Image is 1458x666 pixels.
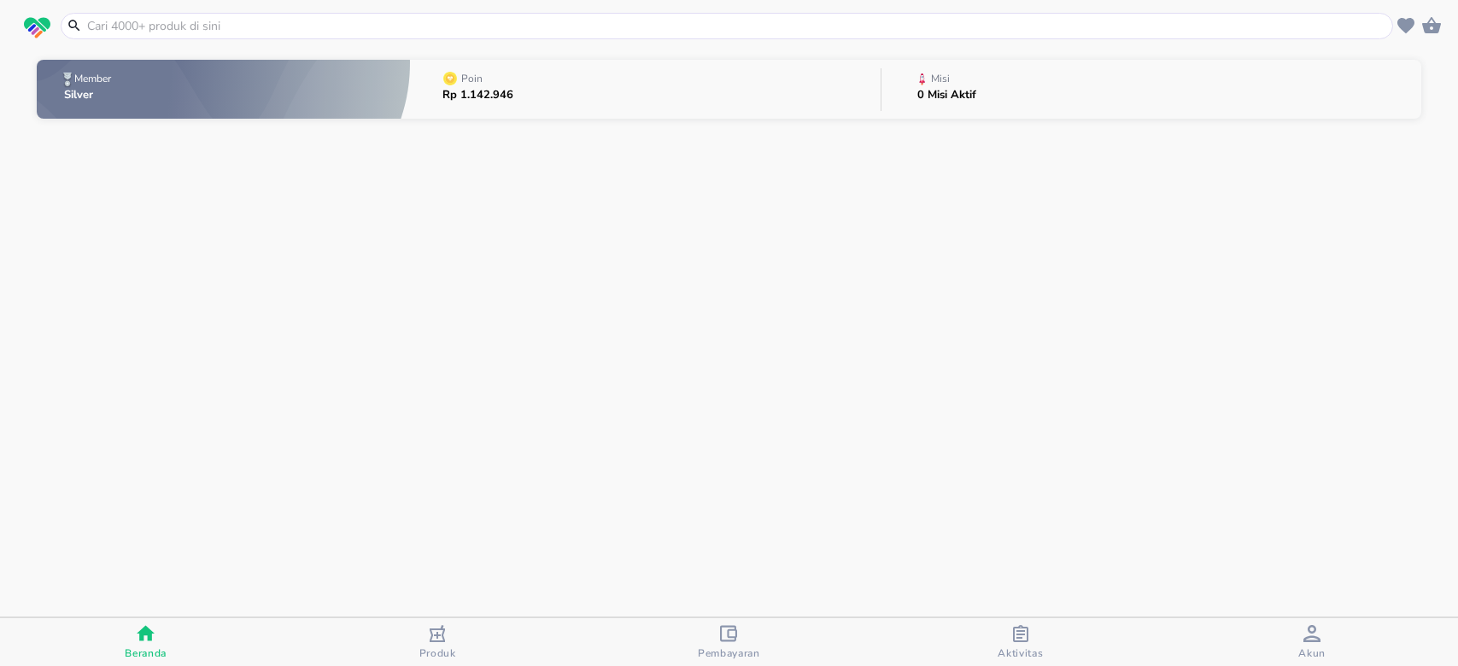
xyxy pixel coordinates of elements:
[461,73,483,84] p: Poin
[931,73,950,84] p: Misi
[881,55,1421,123] button: Misi0 Misi Aktif
[698,646,760,660] span: Pembayaran
[998,646,1043,660] span: Aktivitas
[85,17,1389,35] input: Cari 4000+ produk di sini
[419,646,456,660] span: Produk
[875,618,1166,666] button: Aktivitas
[583,618,875,666] button: Pembayaran
[1167,618,1458,666] button: Akun
[442,90,513,101] p: Rp 1.142.946
[410,55,881,123] button: PoinRp 1.142.946
[917,90,976,101] p: 0 Misi Aktif
[125,646,167,660] span: Beranda
[24,17,50,39] img: logo_swiperx_s.bd005f3b.svg
[37,55,411,123] button: MemberSilver
[64,90,114,101] p: Silver
[291,618,583,666] button: Produk
[1298,646,1326,660] span: Akun
[74,73,111,84] p: Member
